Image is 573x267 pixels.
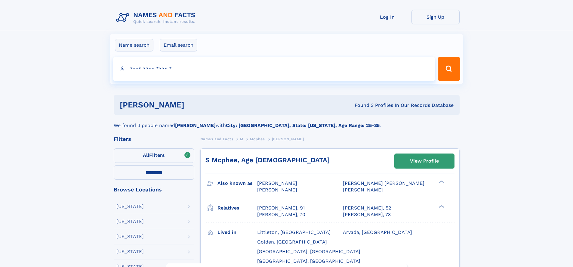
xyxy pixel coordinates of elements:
[343,211,391,218] a: [PERSON_NAME], 73
[270,102,454,109] div: Found 3 Profiles In Our Records Database
[250,135,265,143] a: Mcphee
[114,148,194,163] label: Filters
[114,115,460,129] div: We found 3 people named with .
[257,180,297,186] span: [PERSON_NAME]
[437,180,445,184] div: ❯
[114,136,194,142] div: Filters
[343,187,383,193] span: [PERSON_NAME]
[160,39,197,51] label: Email search
[343,205,391,211] a: [PERSON_NAME], 52
[115,39,153,51] label: Name search
[217,203,257,213] h3: Relatives
[257,239,327,245] span: Golden, [GEOGRAPHIC_DATA]
[116,234,144,239] div: [US_STATE]
[395,154,454,168] a: View Profile
[410,154,439,168] div: View Profile
[240,137,243,141] span: M
[257,205,305,211] a: [PERSON_NAME], 91
[120,101,270,109] h1: [PERSON_NAME]
[205,156,330,164] a: S Mcphee, Age [DEMOGRAPHIC_DATA]
[240,135,243,143] a: M
[257,229,331,235] span: Littleton, [GEOGRAPHIC_DATA]
[343,229,412,235] span: Arvada, [GEOGRAPHIC_DATA]
[250,137,265,141] span: Mcphee
[438,57,460,81] button: Search Button
[143,152,149,158] span: All
[343,180,424,186] span: [PERSON_NAME] [PERSON_NAME]
[116,219,144,224] div: [US_STATE]
[257,211,305,218] a: [PERSON_NAME], 70
[175,123,216,128] b: [PERSON_NAME]
[257,187,297,193] span: [PERSON_NAME]
[116,204,144,209] div: [US_STATE]
[116,249,144,254] div: [US_STATE]
[257,258,360,264] span: [GEOGRAPHIC_DATA], [GEOGRAPHIC_DATA]
[200,135,233,143] a: Names and Facts
[411,10,460,24] a: Sign Up
[217,178,257,188] h3: Also known as
[217,227,257,238] h3: Lived in
[257,249,360,254] span: [GEOGRAPHIC_DATA], [GEOGRAPHIC_DATA]
[363,10,411,24] a: Log In
[437,204,445,208] div: ❯
[226,123,380,128] b: City: [GEOGRAPHIC_DATA], State: [US_STATE], Age Range: 25-35
[272,137,304,141] span: [PERSON_NAME]
[113,57,435,81] input: search input
[114,187,194,192] div: Browse Locations
[114,10,200,26] img: Logo Names and Facts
